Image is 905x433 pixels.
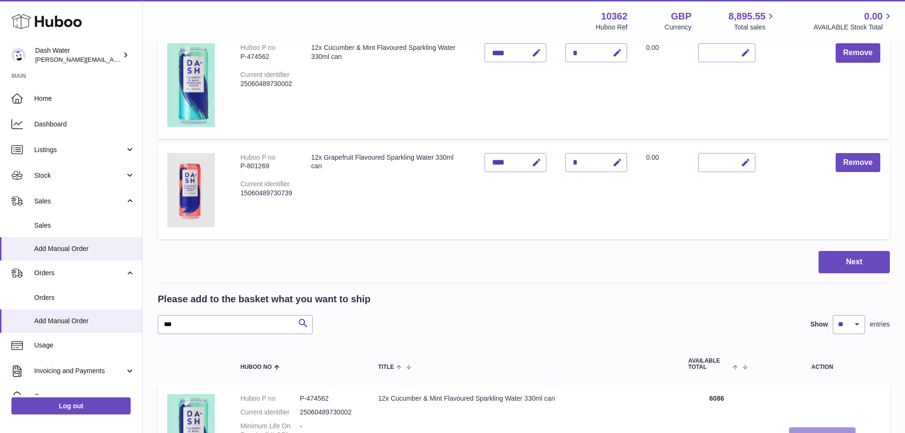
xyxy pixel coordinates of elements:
div: Huboo Ref [596,23,628,32]
span: AVAILABLE Total [688,358,731,370]
a: 8,895.55 Total sales [729,10,777,32]
h2: Please add to the basket what you want to ship [158,293,371,306]
td: 12x Grapefruit Flavoured Sparkling Water 330ml can [302,144,475,240]
a: Log out [11,397,131,414]
span: Orders [34,293,135,302]
span: Title [378,364,394,370]
span: 8,895.55 [729,10,766,23]
a: 0.00 AVAILABLE Stock Total [813,10,894,32]
label: Show [810,320,828,329]
img: 12x Grapefruit Flavoured Sparkling Water 330ml can [167,153,215,228]
span: 0.00 [646,44,659,51]
button: Next [819,251,890,273]
span: [PERSON_NAME][EMAIL_ADDRESS][DOMAIN_NAME] [35,56,191,63]
span: Home [34,94,135,103]
span: Add Manual Order [34,317,135,326]
dt: Huboo P no [240,394,300,403]
div: P-474562 [240,52,292,61]
img: 12x Cucumber & Mint Flavoured Sparkling Water 330ml can [167,43,215,127]
th: Action [755,348,890,380]
dt: Current identifier [240,408,300,417]
span: Add Manual Order [34,244,135,253]
div: Currency [665,23,692,32]
span: Stock [34,171,125,180]
span: 0.00 [864,10,883,23]
span: Invoicing and Payments [34,366,125,375]
dd: P-474562 [300,394,359,403]
span: Huboo no [240,364,272,370]
span: AVAILABLE Stock Total [813,23,894,32]
div: Current identifier [240,180,290,188]
td: 12x Cucumber & Mint Flavoured Sparkling Water 330ml can [302,34,475,138]
div: Huboo P no [240,154,276,161]
button: Remove [836,43,880,63]
div: P-801269 [240,162,292,171]
span: Orders [34,269,125,278]
span: Usage [34,341,135,350]
strong: GBP [671,10,691,23]
span: Total sales [734,23,776,32]
span: entries [870,320,890,329]
span: 0.00 [646,154,659,161]
strong: 10362 [601,10,628,23]
span: Listings [34,145,125,154]
span: Dashboard [34,120,135,129]
span: Sales [34,197,125,206]
dd: 25060489730002 [300,408,359,417]
button: Remove [836,153,880,173]
span: Cases [34,392,135,401]
div: Huboo P no [240,44,276,51]
img: james@dash-water.com [11,48,26,62]
div: 25060489730002 [240,79,292,88]
div: Current identifier [240,71,290,78]
div: Dash Water [35,46,121,64]
span: Sales [34,221,135,230]
div: 15060489730739 [240,189,292,198]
